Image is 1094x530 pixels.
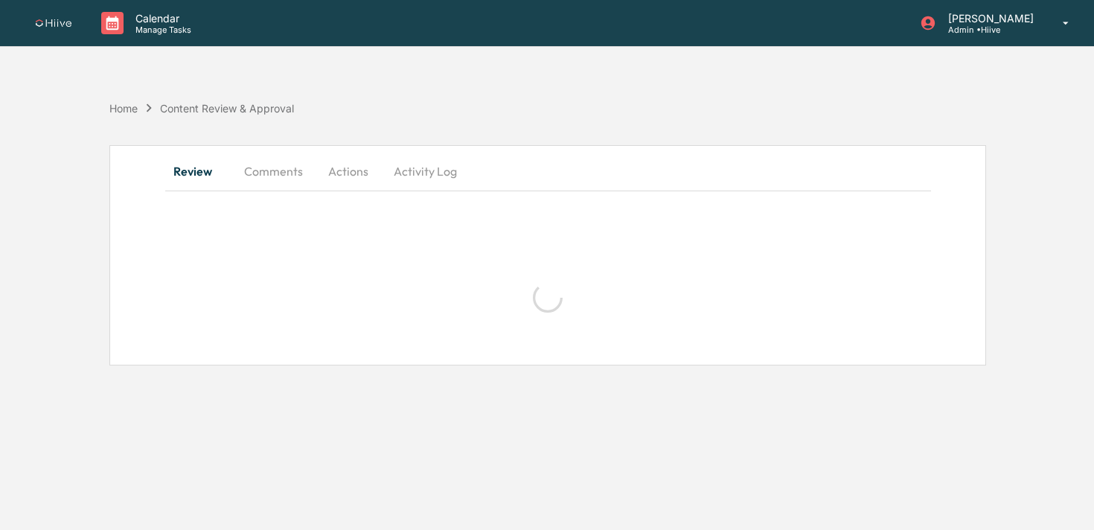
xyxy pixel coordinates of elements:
p: Calendar [124,12,199,25]
p: [PERSON_NAME] [936,12,1041,25]
button: Review [165,153,232,189]
div: Content Review & Approval [160,102,294,115]
button: Actions [315,153,382,189]
button: Comments [232,153,315,189]
p: Admin • Hiive [936,25,1041,35]
button: Activity Log [382,153,469,189]
img: logo [36,19,71,28]
div: Home [109,102,138,115]
p: Manage Tasks [124,25,199,35]
div: secondary tabs example [165,153,931,189]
